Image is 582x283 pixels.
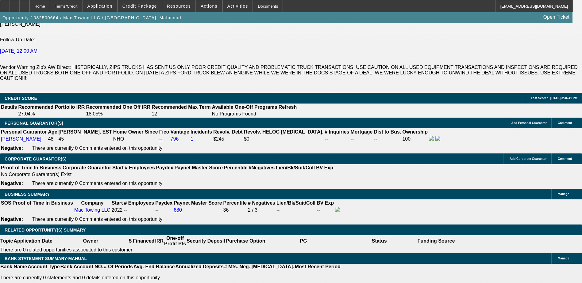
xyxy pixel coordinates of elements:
[223,200,247,206] b: Percentile
[27,264,60,270] th: Account Type
[1,172,336,178] td: No Corporate Guarantor(s) Exist
[429,136,434,141] img: facebook-icon.png
[2,15,181,20] span: Opportunity / 082500664 / Mac Towing LLC / [GEOGRAPHIC_DATA], Mahmoud
[32,181,162,186] span: There are currently 0 Comments entered on this opportunity
[227,4,248,9] span: Activities
[278,104,297,110] th: Refresh
[104,264,133,270] th: # Of Periods
[374,136,402,142] td: --
[402,129,428,134] b: Ownership
[122,4,157,9] span: Credit Package
[541,12,572,22] a: Open Ticket
[164,235,186,247] th: One-off Profit Pts
[295,264,341,270] th: Most Recent Period
[175,264,224,270] th: Annualized Deposits
[248,207,275,213] div: 2 / 3
[86,111,151,117] td: 18.05%
[316,207,334,213] td: --
[174,207,182,213] a: 680
[12,200,73,206] th: Proof of Time In Business
[159,129,169,134] b: Fico
[151,111,211,117] td: 12
[59,129,112,134] b: [PERSON_NAME]. EST
[113,136,158,142] td: NHO
[212,111,278,117] td: No Programs Found
[32,145,162,151] span: There are currently 0 Comments entered on this opportunity
[1,200,12,206] th: SOS
[248,200,275,206] b: # Negatives
[325,129,349,134] b: # Inquiries
[374,129,401,134] b: Dist to Bus.
[276,200,315,206] b: Lien/Bk/Suit/Coll
[129,235,155,247] th: $ Financed
[18,104,85,110] th: Recommended Portfolio IRR
[63,165,111,170] b: Corporate Guarantor
[113,129,158,134] b: Home Owner Since
[350,136,373,142] td: --
[1,145,23,151] b: Negative:
[341,235,417,247] th: Status
[191,136,193,141] a: 1
[1,181,23,186] b: Negative:
[155,235,164,247] th: IRR
[74,207,110,213] a: Mac Towing LLC
[1,129,47,134] b: Personal Guarantor
[316,165,333,170] b: BV Exp
[171,129,189,134] b: Vantage
[558,257,569,260] span: Manage
[155,207,173,213] td: --
[112,165,123,170] b: Start
[174,200,222,206] b: Paynet Master Score
[531,96,577,100] span: Last Scored: [DATE] 3:34:41 PM
[83,0,117,12] button: Application
[5,157,67,161] span: CORPORATE GUARANTOR(S)
[5,121,63,126] span: PERSONAL GUARANTOR(S)
[402,136,428,142] td: 100
[244,136,324,142] td: $0
[276,165,315,170] b: Lien/Bk/Suit/Coll
[32,217,162,222] span: There are currently 0 Comments entered on this opportunity
[224,264,295,270] th: # Mts. Neg. [MEDICAL_DATA].
[118,0,162,12] button: Credit Package
[224,165,247,170] b: Percentile
[317,200,334,206] b: BV Exp
[5,192,50,197] span: BUSINESS SUMMARY
[558,192,569,196] span: Manage
[558,121,572,125] span: Comment
[133,264,175,270] th: Avg. End Balance
[186,235,225,247] th: Security Deposit
[112,200,123,206] b: Start
[265,235,341,247] th: PG
[60,264,104,270] th: Bank Account NO.
[191,129,212,134] b: Incidents
[1,136,41,141] a: [PERSON_NAME]
[0,275,341,281] p: There are currently 0 statements and 0 details entered on this opportunity
[175,165,223,170] b: Paynet Master Score
[156,165,173,170] b: Paydex
[162,0,195,12] button: Resources
[213,136,243,142] td: $245
[244,129,324,134] b: Revolv. HELOC [MEDICAL_DATA].
[213,129,243,134] b: Revolv. Debt
[5,228,86,232] span: RELATED OPPORTUNITY(S) SUMMARY
[225,235,265,247] th: Purchase Option
[159,136,163,141] a: --
[167,4,191,9] span: Resources
[324,136,349,142] td: --
[435,136,440,141] img: linkedin-icon.png
[124,200,154,206] b: # Employees
[155,200,172,206] b: Paydex
[511,121,547,125] span: Add Personal Guarantor
[48,136,57,142] td: 48
[351,129,373,134] b: Mortgage
[81,200,103,206] b: Company
[86,104,151,110] th: Recommended One Off IRR
[124,207,127,213] span: --
[111,207,123,213] td: 2022
[223,207,247,213] div: 36
[5,256,87,261] span: BANK STATEMENT SUMMARY-MANUAL
[58,136,112,142] td: 45
[1,104,17,110] th: Details
[87,4,112,9] span: Application
[53,235,129,247] th: Owner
